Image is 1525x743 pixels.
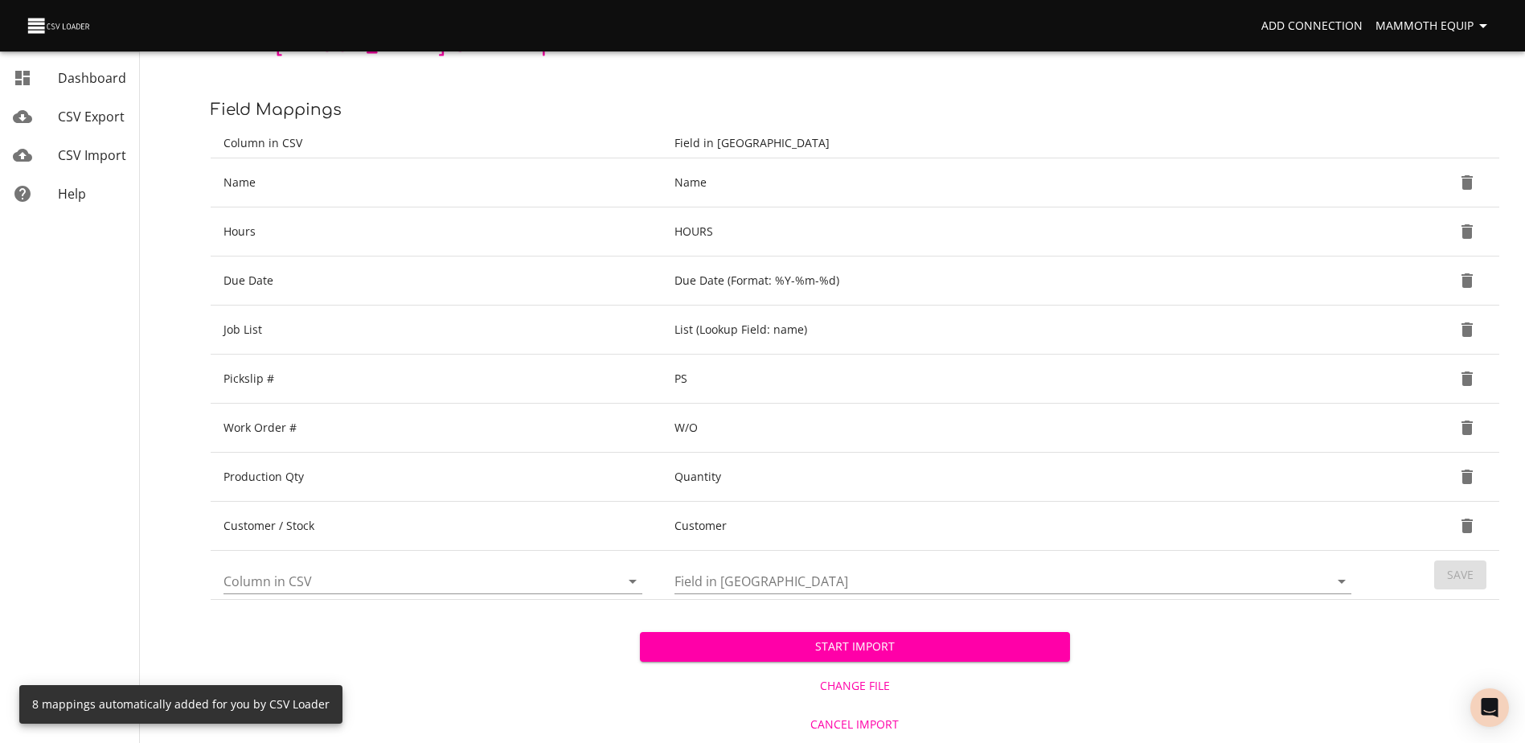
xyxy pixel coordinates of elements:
[662,404,1371,453] td: W/O
[1470,688,1509,727] div: Open Intercom Messenger
[1330,570,1353,593] button: Open
[640,671,1069,701] button: Change File
[211,257,662,306] td: Due Date
[211,404,662,453] td: Work Order #
[1448,408,1486,447] button: Delete
[211,129,662,158] th: Column in CSV
[1448,163,1486,202] button: Delete
[211,355,662,404] td: Pickslip #
[1448,310,1486,349] button: Delete
[211,502,662,551] td: Customer / Stock
[211,207,662,257] td: Hours
[211,158,662,207] td: Name
[646,676,1063,696] span: Change File
[58,69,126,87] span: Dashboard
[621,570,644,593] button: Open
[640,632,1069,662] button: Start Import
[1448,212,1486,251] button: Delete
[662,129,1371,158] th: Field in [GEOGRAPHIC_DATA]
[32,690,330,719] div: 8 mappings automatically added for you by CSV Loader
[211,306,662,355] td: Job List
[1255,11,1369,41] a: Add Connection
[1448,458,1486,496] button: Delete
[662,158,1371,207] td: Name
[1448,359,1486,398] button: Delete
[1375,16,1493,36] span: Mammoth Equip
[26,14,93,37] img: CSV Loader
[662,355,1371,404] td: PS
[662,453,1371,502] td: Quantity
[662,306,1371,355] td: List (Lookup Field: name)
[662,502,1371,551] td: Customer
[662,207,1371,257] td: HOURS
[1448,507,1486,545] button: Delete
[58,185,86,203] span: Help
[1448,261,1486,300] button: Delete
[211,101,342,119] span: Field Mappings
[653,637,1056,657] span: Start Import
[58,146,126,164] span: CSV Import
[640,710,1069,740] button: Cancel Import
[1261,16,1363,36] span: Add Connection
[662,257,1371,306] td: Due Date (Format: %Y-%m-%d)
[646,715,1063,735] span: Cancel Import
[211,453,662,502] td: Production Qty
[58,108,125,125] span: CSV Export
[1369,11,1499,41] button: Mammoth Equip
